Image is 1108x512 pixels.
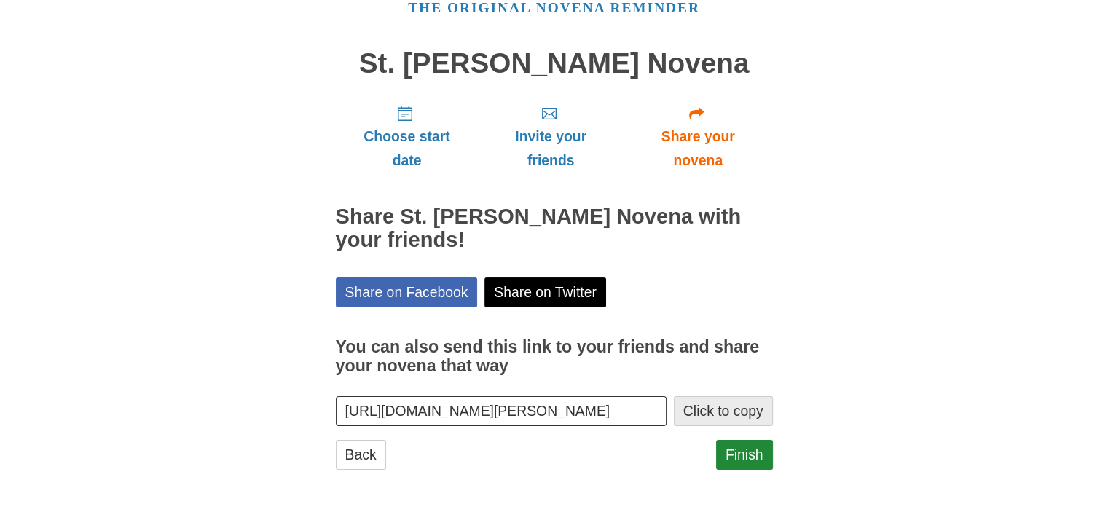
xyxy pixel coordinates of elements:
a: Share your novena [624,93,773,180]
a: Finish [716,440,773,470]
a: Choose start date [336,93,479,180]
button: Click to copy [674,396,773,426]
a: Back [336,440,386,470]
span: Choose start date [350,125,464,173]
span: Share your novena [638,125,758,173]
a: Share on Twitter [484,277,606,307]
a: Share on Facebook [336,277,478,307]
h3: You can also send this link to your friends and share your novena that way [336,338,773,375]
h1: St. [PERSON_NAME] Novena [336,48,773,79]
h2: Share St. [PERSON_NAME] Novena with your friends! [336,205,773,252]
span: Invite your friends [492,125,608,173]
a: Invite your friends [478,93,623,180]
